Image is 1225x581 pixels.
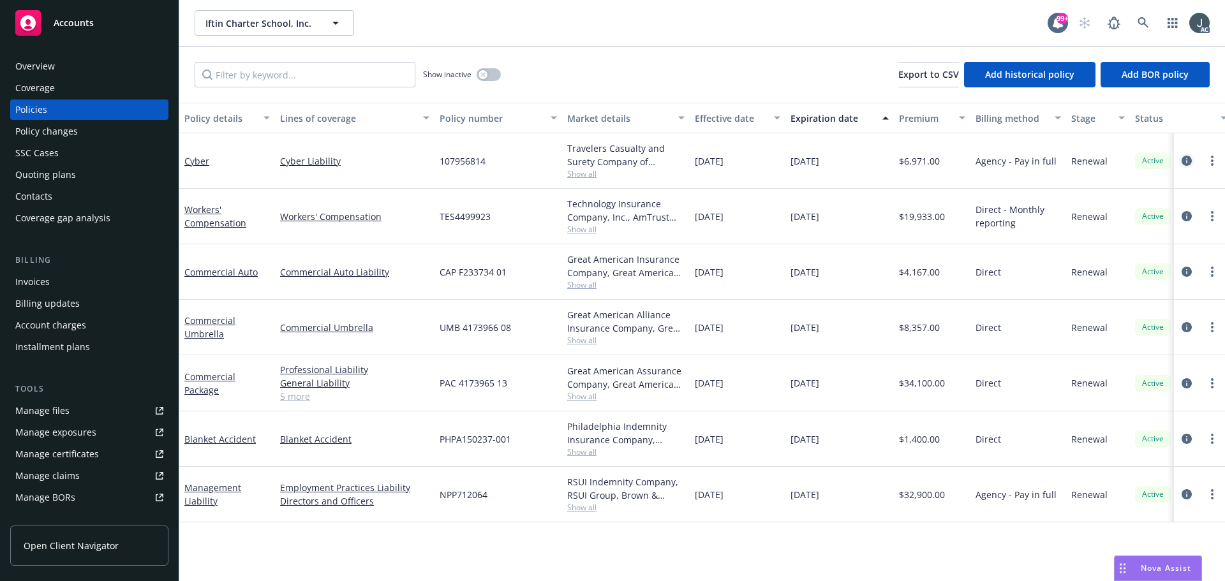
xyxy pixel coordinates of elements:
div: Invoices [15,272,50,292]
a: Blanket Accident [184,433,256,445]
span: Direct - Monthly reporting [976,203,1061,230]
a: Cyber [184,155,209,167]
a: Summary of insurance [10,509,168,529]
a: Switch app [1160,10,1185,36]
span: [DATE] [791,432,819,446]
div: 99+ [1057,13,1068,24]
div: SSC Cases [15,143,59,163]
div: Status [1135,112,1213,125]
a: Manage claims [10,466,168,486]
a: Commercial Auto [184,266,258,278]
a: Cyber Liability [280,154,429,168]
span: [DATE] [695,321,724,334]
div: Quoting plans [15,165,76,185]
button: Effective date [690,103,785,133]
span: Direct [976,432,1001,446]
span: Direct [976,265,1001,279]
span: Show all [567,279,685,290]
div: RSUI Indemnity Company, RSUI Group, Brown & Riding Insurance Services, Inc. [567,475,685,502]
div: Coverage gap analysis [15,208,110,228]
div: Policies [15,99,47,120]
a: Commercial Umbrella [184,314,235,340]
span: $32,900.00 [899,488,945,501]
button: Premium [894,103,970,133]
a: Workers' Compensation [184,203,246,229]
span: Renewal [1071,432,1108,446]
a: Management Liability [184,482,241,507]
span: Show all [567,502,685,513]
a: more [1205,487,1220,502]
span: [DATE] [695,376,724,390]
a: Workers' Compensation [280,210,429,223]
span: Active [1140,378,1166,389]
a: Report a Bug [1101,10,1127,36]
span: Show all [567,335,685,346]
span: PAC 4173965 13 [440,376,507,390]
div: Effective date [695,112,766,125]
a: more [1205,320,1220,335]
span: Show all [567,391,685,402]
a: Billing updates [10,293,168,314]
span: [DATE] [695,488,724,501]
div: Drag to move [1115,556,1131,580]
a: SSC Cases [10,143,168,163]
span: Accounts [54,18,94,28]
div: Manage BORs [15,487,75,508]
button: Lines of coverage [275,103,434,133]
span: Direct [976,321,1001,334]
span: $8,357.00 [899,321,940,334]
span: Iftin Charter School, Inc. [205,17,316,30]
a: circleInformation [1179,376,1194,391]
span: Export to CSV [898,68,959,80]
span: TES4499923 [440,210,491,223]
a: Start snowing [1072,10,1097,36]
span: PHPA150237-001 [440,432,511,446]
a: Invoices [10,272,168,292]
a: General Liability [280,376,429,390]
span: $34,100.00 [899,376,945,390]
span: Renewal [1071,265,1108,279]
div: Overview [15,56,55,77]
div: Summary of insurance [15,509,112,529]
a: circleInformation [1179,431,1194,446]
span: [DATE] [791,376,819,390]
span: [DATE] [695,210,724,223]
span: Nova Assist [1141,563,1191,573]
button: Add historical policy [964,62,1095,87]
div: Manage claims [15,466,80,486]
span: Agency - Pay in full [976,488,1057,501]
a: Blanket Accident [280,432,429,446]
span: Active [1140,321,1166,333]
span: CAP F233734 01 [440,265,507,279]
span: Open Client Navigator [24,539,119,552]
div: Philadelphia Indemnity Insurance Company, [GEOGRAPHIC_DATA] Insurance Companies [567,420,685,446]
div: Policy details [184,112,256,125]
span: $1,400.00 [899,432,940,446]
button: Export to CSV [898,62,959,87]
a: more [1205,153,1220,168]
div: Account charges [15,315,86,335]
div: Policy number [440,112,543,125]
a: Professional Liability [280,363,429,376]
div: Market details [567,112,671,125]
a: Accounts [10,5,168,41]
span: [DATE] [695,154,724,168]
span: Renewal [1071,321,1108,334]
button: Nova Assist [1114,555,1202,581]
span: Agency - Pay in full [976,154,1057,168]
div: Great American Alliance Insurance Company, Great American Insurance Group [567,308,685,335]
div: Contacts [15,186,52,207]
button: Add BOR policy [1101,62,1210,87]
button: Market details [562,103,690,133]
a: Commercial Auto Liability [280,265,429,279]
a: circleInformation [1179,320,1194,335]
span: Renewal [1071,488,1108,501]
a: Contacts [10,186,168,207]
span: 107956814 [440,154,486,168]
div: Lines of coverage [280,112,415,125]
span: [DATE] [791,210,819,223]
span: Renewal [1071,210,1108,223]
a: Account charges [10,315,168,335]
a: Overview [10,56,168,77]
span: Active [1140,489,1166,500]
